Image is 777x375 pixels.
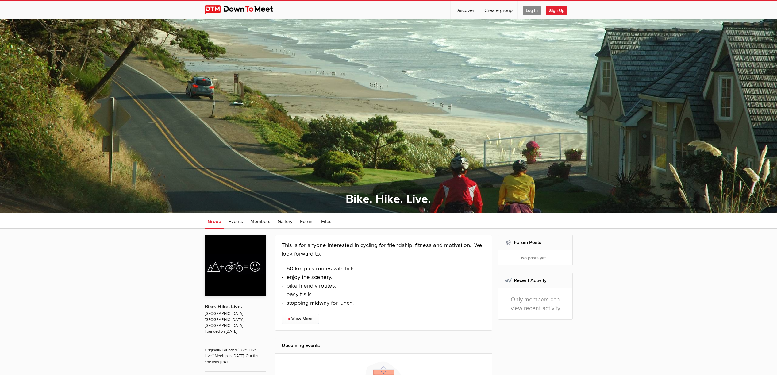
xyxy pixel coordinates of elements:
a: Members [247,213,273,229]
a: Events [225,213,246,229]
img: DownToMeet [205,5,283,14]
span: - easy trails. [282,291,313,298]
span: - 50 km plus routes with hills. [282,265,356,272]
span: - stopping midway for lunch. [282,300,354,307]
span: Originally Founded “Bike. Hike. Live.” Meetup in [DATE]. Our first ride was [DATE] [205,341,266,365]
span: Group [208,218,221,225]
h2: Upcoming Events [282,338,486,353]
a: Sign Up [546,1,572,19]
span: Founded on [DATE] [205,329,266,334]
a: Files [318,213,334,229]
span: - bike friendly routes. [282,282,338,289]
span: - enjoy the scenery. [282,274,334,281]
div: No posts yet... [498,250,572,265]
span: Log In [523,6,541,15]
span: Events [229,218,243,225]
h2: Recent Activity [505,273,566,288]
a: Create group [479,1,517,19]
a: View More [282,314,319,324]
span: This is for anyone interested in cycling for friendship, fitness and motivation. We look forward to. [282,242,482,257]
a: Log In [518,1,546,19]
div: Only members can view recent activity [498,288,572,320]
span: Files [321,218,331,225]
span: Members [250,218,270,225]
a: Group [205,213,224,229]
a: Gallery [275,213,296,229]
span: Sign Up [546,6,567,15]
a: Forum Posts [514,239,541,245]
a: Forum [297,213,317,229]
span: [GEOGRAPHIC_DATA], [GEOGRAPHIC_DATA], [GEOGRAPHIC_DATA] [205,311,266,329]
span: Forum [300,218,314,225]
img: Bike. Hike. Live. [205,235,266,296]
a: Discover [451,1,479,19]
span: Gallery [278,218,293,225]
